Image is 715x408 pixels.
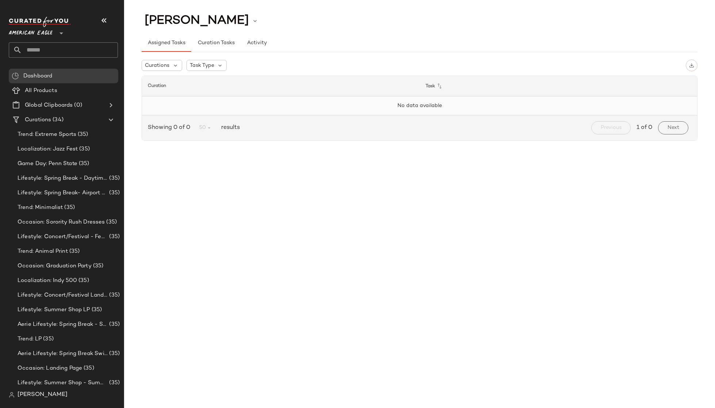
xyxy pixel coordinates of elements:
span: (35) [42,335,54,343]
span: 1 of 0 [637,123,652,132]
span: (34) [51,116,64,124]
span: results [218,123,240,132]
img: svg%3e [689,63,694,68]
span: Lifestyle: Spring Break- Airport Style [18,189,108,197]
span: (35) [90,306,102,314]
span: [PERSON_NAME] [18,390,68,399]
span: (35) [108,174,120,183]
span: Curation Tasks [197,40,234,46]
td: No data available [142,96,697,115]
th: Curation [142,76,420,96]
button: Next [658,121,688,134]
span: (35) [108,189,120,197]
img: cfy_white_logo.C9jOOHJF.svg [9,17,71,27]
span: Localization: Jazz Fest [18,145,78,153]
span: (35) [108,379,120,387]
span: Trend: LP [18,335,42,343]
th: Task [420,76,697,96]
span: Dashboard [23,72,52,80]
span: Next [667,125,679,131]
span: Global Clipboards [25,101,73,110]
span: Trend: Minimalist [18,203,63,212]
span: (35) [108,320,120,329]
span: (35) [108,350,120,358]
span: Curations [145,62,169,69]
span: (35) [82,364,94,373]
span: Activity [247,40,267,46]
span: (35) [78,145,90,153]
span: Task Type [190,62,214,69]
span: Lifestyle: Spring Break - Daytime Casual [18,174,108,183]
img: svg%3e [9,392,15,398]
span: Aerie Lifestyle: Spring Break - Sporty [18,320,108,329]
span: Aerie Lifestyle: Spring Break Swimsuits Landing Page [18,350,108,358]
span: Lifestyle: Summer Shop - Summer Abroad [18,379,108,387]
span: (35) [77,160,89,168]
span: Lifestyle: Summer Shop LP [18,306,90,314]
span: (35) [77,277,89,285]
span: Game Day: Penn State [18,160,77,168]
span: Occasion: Landing Page [18,364,82,373]
span: (0) [73,101,82,110]
span: Showing 0 of 0 [148,123,193,132]
span: (35) [108,291,120,300]
span: (35) [92,262,104,270]
span: American Eagle [9,25,53,38]
span: [PERSON_NAME] [145,14,249,28]
span: Lifestyle: Concert/Festival Landing Page [18,291,108,300]
span: (35) [105,218,117,226]
span: Trend: Animal Print [18,247,68,256]
span: Lifestyle: Concert/Festival - Femme [18,233,108,241]
span: Trend: Extreme Sports [18,130,76,139]
span: (35) [76,130,88,139]
span: Localization: Indy 500 [18,277,77,285]
img: svg%3e [12,72,19,80]
span: (35) [108,233,120,241]
span: Assigned Tasks [147,40,185,46]
span: Occasion: Graduation Party [18,262,92,270]
span: (35) [68,247,80,256]
span: Occasion: Sorority Rush Dresses [18,218,105,226]
span: (35) [63,203,75,212]
span: Curations [25,116,51,124]
span: All Products [25,87,57,95]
